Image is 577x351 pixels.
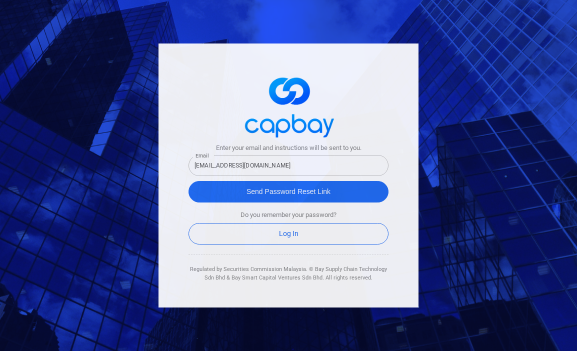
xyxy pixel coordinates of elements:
img: logo [238,68,338,143]
button: Send Password Reset Link [188,181,388,202]
label: Email [195,152,208,159]
div: Enter your email and instructions will be sent to you. [216,143,361,153]
div: Regulated by Securities Commission Malaysia. © Bay Supply Chain Technology Sdn Bhd & Bay Smart Ca... [188,255,388,282]
a: Log In [188,223,388,244]
div: Do you remember your password? [240,210,336,220]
